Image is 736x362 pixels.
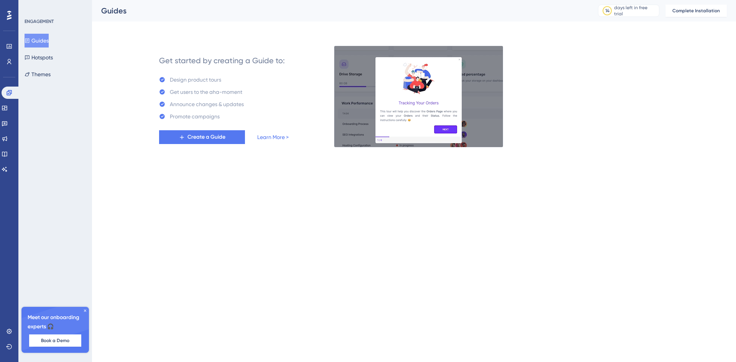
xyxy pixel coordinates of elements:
div: days left in free trial [614,5,657,17]
div: Get started by creating a Guide to: [159,55,285,66]
div: Guides [101,5,579,16]
a: Learn More > [257,133,289,142]
div: Announce changes & updates [170,100,244,109]
span: Complete Installation [672,8,720,14]
div: Promote campaigns [170,112,220,121]
button: Complete Installation [665,5,727,17]
span: Create a Guide [187,133,225,142]
button: Create a Guide [159,130,245,144]
img: 21a29cd0e06a8f1d91b8bced9f6e1c06.gif [334,46,503,147]
div: Design product tours [170,75,221,84]
div: 14 [605,8,609,14]
div: Get users to the aha-moment [170,87,242,97]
